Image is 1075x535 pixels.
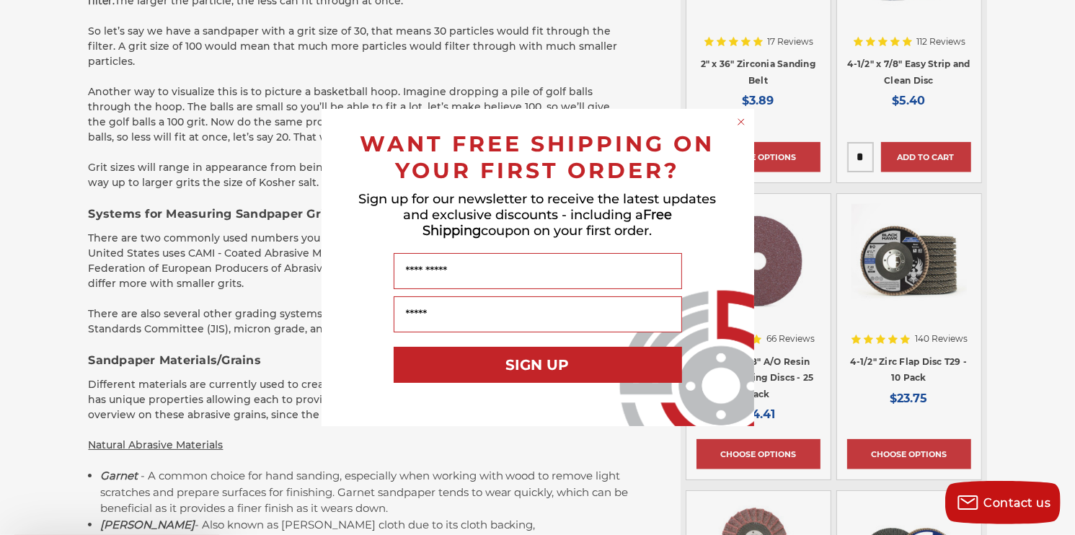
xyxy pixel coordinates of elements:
span: Contact us [984,496,1051,510]
span: Free Shipping [423,207,673,239]
button: Contact us [945,481,1061,524]
span: WANT FREE SHIPPING ON YOUR FIRST ORDER? [360,131,715,184]
button: Close dialog [734,115,748,129]
button: SIGN UP [394,347,682,383]
span: Sign up for our newsletter to receive the latest updates and exclusive discounts - including a co... [359,191,717,239]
